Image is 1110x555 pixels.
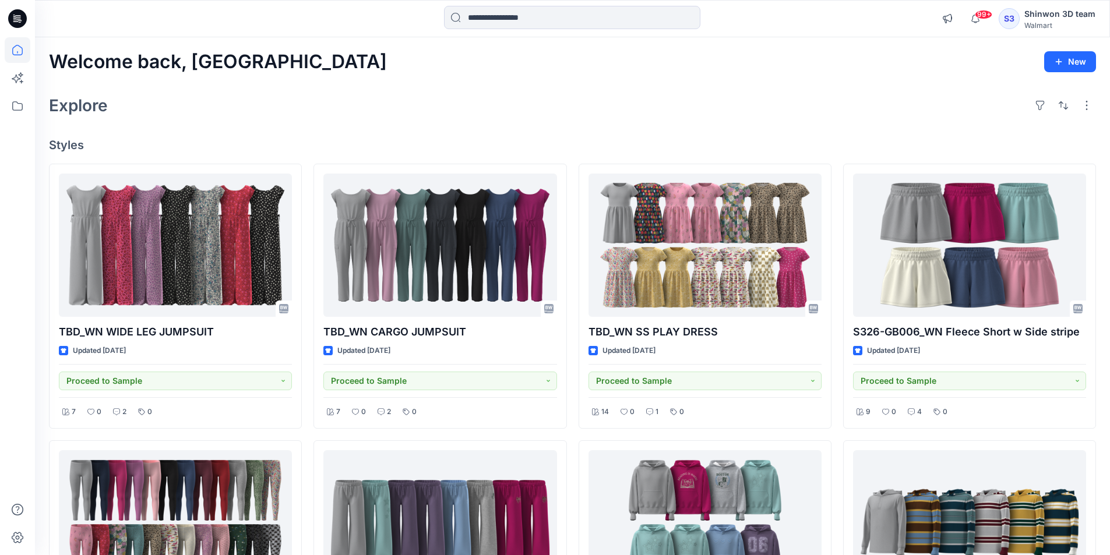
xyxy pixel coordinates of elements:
h2: Explore [49,96,108,115]
p: 0 [147,406,152,418]
h2: Welcome back, [GEOGRAPHIC_DATA] [49,51,387,73]
p: S326-GB006_WN Fleece Short w Side stripe [853,324,1086,340]
p: TBD_WN WIDE LEG JUMPSUIT [59,324,292,340]
p: 4 [917,406,922,418]
button: New [1044,51,1096,72]
p: Updated [DATE] [337,345,390,357]
p: 7 [72,406,76,418]
div: Shinwon 3D team [1024,7,1095,21]
p: 0 [943,406,947,418]
p: Updated [DATE] [867,345,920,357]
p: 0 [630,406,635,418]
p: 2 [122,406,126,418]
p: 14 [601,406,609,418]
p: 0 [412,406,417,418]
p: TBD_WN SS PLAY DRESS [589,324,822,340]
a: TBD_WN WIDE LEG JUMPSUIT [59,174,292,317]
div: Walmart [1024,21,1095,30]
p: TBD_WN CARGO JUMPSUIT [323,324,556,340]
a: TBD_WN SS PLAY DRESS [589,174,822,317]
a: TBD_WN CARGO JUMPSUIT [323,174,556,317]
h4: Styles [49,138,1096,152]
a: S326-GB006_WN Fleece Short w Side stripe [853,174,1086,317]
div: S3 [999,8,1020,29]
p: 0 [361,406,366,418]
p: 9 [866,406,871,418]
p: 0 [891,406,896,418]
p: 0 [97,406,101,418]
span: 99+ [975,10,992,19]
p: 0 [679,406,684,418]
p: 1 [656,406,658,418]
p: Updated [DATE] [602,345,656,357]
p: 7 [336,406,340,418]
p: Updated [DATE] [73,345,126,357]
p: 2 [387,406,391,418]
